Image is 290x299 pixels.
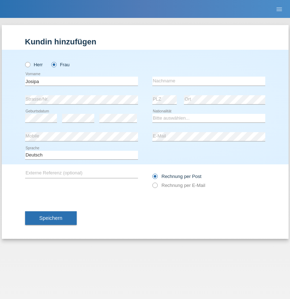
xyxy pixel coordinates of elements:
label: Rechnung per Post [152,174,201,179]
input: Frau [51,62,56,67]
input: Rechnung per E-Mail [152,183,157,192]
a: menu [272,7,286,11]
label: Rechnung per E-Mail [152,183,205,188]
label: Frau [51,62,70,67]
h1: Kundin hinzufügen [25,37,265,46]
label: Herr [25,62,43,67]
button: Speichern [25,211,77,225]
i: menu [276,6,283,13]
input: Rechnung per Post [152,174,157,183]
span: Speichern [39,215,62,221]
input: Herr [25,62,30,67]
